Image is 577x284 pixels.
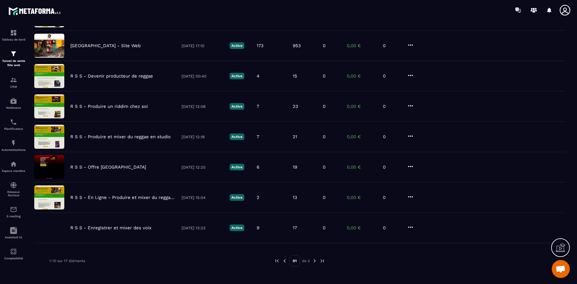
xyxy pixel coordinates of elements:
a: formationformationTunnel de vente Site web [2,46,26,72]
p: R S S - Produire et mixer du reggae en studio [70,134,171,139]
p: Active [230,73,244,79]
p: 9 [257,225,259,231]
p: 0 [323,195,325,200]
img: automations [10,160,17,168]
img: email [10,206,17,213]
p: Active [230,194,244,201]
img: logo [8,5,63,17]
p: 13 [293,195,297,200]
img: image [34,94,64,118]
p: 0 [383,73,401,79]
p: 0 [383,134,401,139]
img: formation [10,29,17,36]
p: 0 [323,225,325,231]
p: Réseaux Sociaux [2,190,26,197]
p: R S S - Offre [GEOGRAPHIC_DATA] [70,164,146,170]
img: prev [274,258,280,264]
p: [DATE] 12:18 [182,135,224,139]
p: [DATE] 15:04 [182,195,224,200]
p: Planificateur [2,127,26,130]
p: 23 [293,104,298,109]
img: image [34,34,64,58]
p: CRM [2,85,26,88]
p: 4 [257,73,259,79]
p: 0,00 € [347,195,377,200]
p: [DATE] 13:23 [182,226,224,230]
a: emailemailE-mailing [2,201,26,222]
p: 19 [293,164,297,170]
p: [DATE] 17:10 [182,44,224,48]
p: [DATE] 12:20 [182,165,224,169]
p: 0,00 € [347,134,377,139]
p: 7 [257,104,259,109]
p: 01 [289,255,300,267]
img: accountant [10,248,17,255]
p: 0 [323,134,325,139]
p: de 2 [302,258,310,263]
p: 0,00 € [347,225,377,231]
p: R S S - En Ligne - Produire et mixer du reggae en studio [70,195,176,200]
p: R S S - Produire un riddim chez soi [70,104,148,109]
a: accountantaccountantComptabilité [2,243,26,264]
a: automationsautomationsWebinaire [2,93,26,114]
p: 173 [257,43,264,48]
p: 0 [323,104,325,109]
p: R S S - Enregistrer et mixer des voix [70,225,151,231]
p: Espace membre [2,169,26,173]
p: 953 [293,43,301,48]
p: 1-10 sur 17 éléments [49,259,85,263]
img: image [34,216,64,240]
p: 0 [323,73,325,79]
p: 0,00 € [347,164,377,170]
a: formationformationTableau de bord [2,25,26,46]
p: 0 [383,43,401,48]
img: prev [282,258,287,264]
p: 0 [383,225,401,231]
p: R S S - Devenir producteur de reggae [70,73,153,79]
img: next [319,258,325,264]
img: image [34,155,64,179]
p: 17 [293,225,297,231]
p: Tunnel de vente Site web [2,59,26,67]
p: E-mailing [2,215,26,218]
img: automations [10,139,17,147]
a: formationformationCRM [2,72,26,93]
p: 7 [257,134,259,139]
a: social-networksocial-networkRéseaux Sociaux [2,177,26,201]
p: 0 [323,164,325,170]
img: image [34,125,64,149]
img: social-network [10,182,17,189]
p: [DATE] 12:08 [182,104,224,109]
img: image [34,64,64,88]
p: Webinaire [2,106,26,109]
p: [GEOGRAPHIC_DATA] - Site Web [70,43,141,48]
p: Automatisations [2,148,26,151]
p: Active [230,224,244,231]
img: formation [10,50,17,57]
p: 0 [383,195,401,200]
p: 0 [383,164,401,170]
a: schedulerschedulerPlanificateur [2,114,26,135]
a: Assistant IA [2,222,26,243]
p: Comptabilité [2,257,26,260]
p: 0 [323,43,325,48]
p: Active [230,103,244,110]
a: automationsautomationsAutomatisations [2,135,26,156]
p: 0,00 € [347,43,377,48]
p: 15 [293,73,297,79]
p: Active [230,133,244,140]
p: 2 [257,195,259,200]
p: Active [230,42,244,49]
img: image [34,185,64,209]
p: Tableau de bord [2,38,26,41]
p: Active [230,164,244,170]
p: 0 [383,104,401,109]
img: formation [10,76,17,84]
img: scheduler [10,118,17,126]
p: 0,00 € [347,73,377,79]
p: 0,00 € [347,104,377,109]
img: automations [10,97,17,105]
p: [DATE] 00:40 [182,74,224,78]
div: Ouvrir le chat [552,260,570,278]
img: next [312,258,317,264]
